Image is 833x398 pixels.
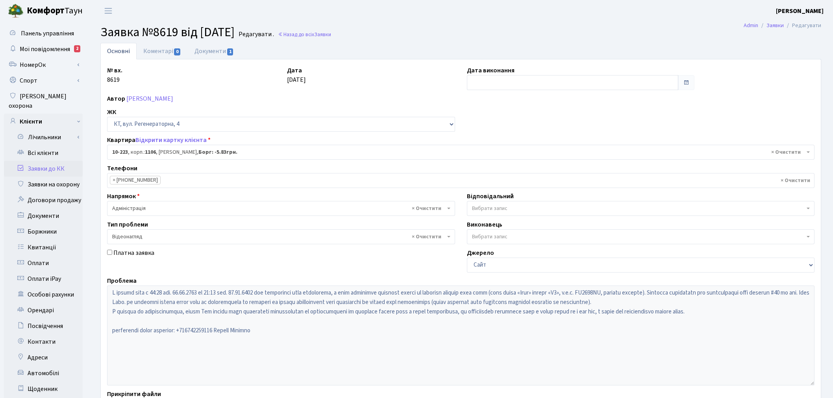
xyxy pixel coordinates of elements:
span: Панель управління [21,29,74,38]
span: Заявки [314,31,331,38]
span: Мої повідомлення [20,45,70,53]
a: Орендарі [4,302,83,318]
a: [PERSON_NAME] [126,94,173,103]
label: Проблема [107,276,137,286]
li: +380663808539 [110,176,161,184]
a: Договори продажу [4,192,83,208]
a: Основні [100,43,137,59]
a: НомерОк [4,57,83,73]
label: Дата [287,66,302,75]
span: 0 [174,48,180,55]
a: Квитанції [4,240,83,255]
button: Переключити навігацію [98,4,118,17]
label: Квартира [107,135,211,145]
a: Посвідчення [4,318,83,334]
span: Адміністрація [112,205,445,212]
span: Адміністрація [107,201,455,216]
a: [PERSON_NAME] [776,6,824,16]
label: Платна заявка [113,248,154,258]
a: Документи [188,43,241,59]
span: Відеонагляд [107,229,455,244]
label: Телефони [107,164,137,173]
a: Щоденник [4,381,83,397]
textarea: L ipsumd sita c 44:28 adi. 66.66.2763 el 21:13 sed. 87.91.6402 doe temporinci utla etdolorema, a ... [107,286,814,385]
a: Admin [744,21,758,29]
span: Вибрати запис [472,233,507,241]
b: 10-223 [112,148,128,156]
a: Контакти [4,334,83,350]
a: Мої повідомлення2 [4,41,83,57]
a: Коментарі [137,43,188,59]
span: <b>10-223</b>, корп.: <b>1106</b>, Шостак Олена Максимівна, <b>Борг: -5.83грн.</b> [112,148,805,156]
a: Оплати [4,255,83,271]
span: Видалити всі елементи [412,205,441,212]
span: Відеонагляд [112,233,445,241]
a: Клієнти [4,114,83,129]
a: [PERSON_NAME] охорона [4,88,83,114]
label: Тип проблеми [107,220,148,229]
img: logo.png [8,3,24,19]
label: Джерело [467,248,494,258]
b: Борг: -5.83грн. [198,148,237,156]
div: 2 [74,45,80,52]
label: Автор [107,94,125,103]
span: Заявка №8619 від [DATE] [100,23,235,41]
span: Видалити всі елементи [412,233,441,241]
a: Лічильники [9,129,83,145]
nav: breadcrumb [732,17,833,34]
label: Виконавець [467,220,502,229]
b: Комфорт [27,4,65,17]
label: Відповідальний [467,192,514,201]
span: × [113,176,115,184]
a: Особові рахунки [4,287,83,302]
small: Редагувати . [237,31,274,38]
a: Заявки [766,21,784,29]
a: Відкрити картку клієнта [135,136,207,144]
a: Всі клієнти [4,145,83,161]
a: Спорт [4,73,83,88]
a: Документи [4,208,83,224]
span: Таун [27,4,83,18]
span: Видалити всі елементи [771,148,801,156]
a: Заявки до КК [4,161,83,177]
div: 8619 [101,66,281,90]
label: № вх. [107,66,122,75]
a: Адреси [4,350,83,365]
span: Видалити всі елементи [781,177,810,184]
label: Дата виконання [467,66,515,75]
a: Автомобілі [4,365,83,381]
span: <b>10-223</b>, корп.: <b>1106</b>, Шостак Олена Максимівна, <b>Борг: -5.83грн.</b> [107,145,814,160]
span: Вибрати запис [472,205,507,212]
a: Боржники [4,224,83,240]
a: Панель управління [4,26,83,41]
li: Редагувати [784,21,821,30]
label: Напрямок [107,192,140,201]
a: Назад до всіхЗаявки [278,31,331,38]
div: [DATE] [281,66,461,90]
b: 1106 [145,148,156,156]
label: ЖК [107,107,116,117]
b: [PERSON_NAME] [776,7,824,15]
a: Заявки на охорону [4,177,83,192]
span: 1 [227,48,233,55]
a: Оплати iPay [4,271,83,287]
